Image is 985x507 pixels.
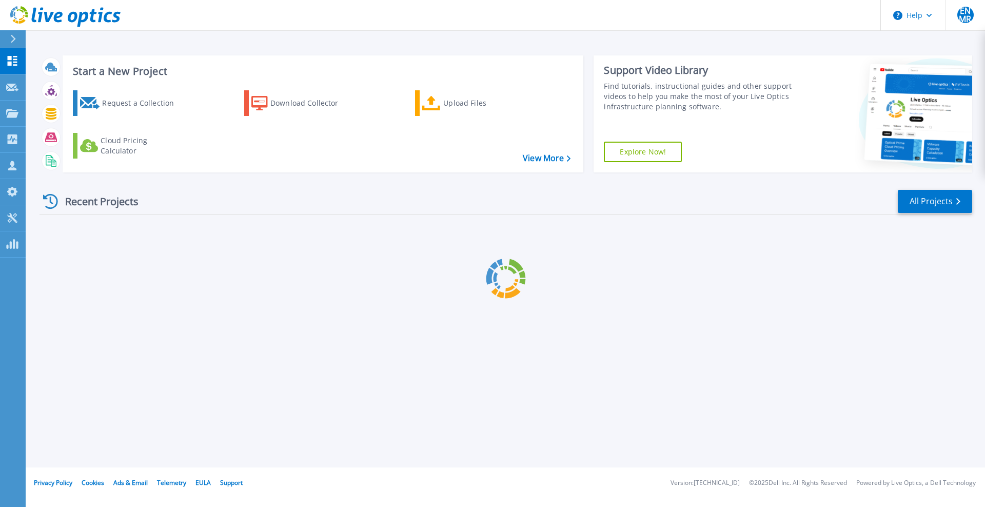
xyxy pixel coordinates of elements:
[40,189,152,214] div: Recent Projects
[523,153,570,163] a: View More
[957,7,974,23] span: ENMR
[270,93,352,113] div: Download Collector
[415,90,529,116] a: Upload Files
[443,93,525,113] div: Upload Files
[73,90,187,116] a: Request a Collection
[671,480,740,486] li: Version: [TECHNICAL_ID]
[244,90,359,116] a: Download Collector
[73,133,187,159] a: Cloud Pricing Calculator
[898,190,972,213] a: All Projects
[604,81,797,112] div: Find tutorials, instructional guides and other support videos to help you make the most of your L...
[101,135,183,156] div: Cloud Pricing Calculator
[82,478,104,487] a: Cookies
[220,478,243,487] a: Support
[856,480,976,486] li: Powered by Live Optics, a Dell Technology
[73,66,570,77] h3: Start a New Project
[604,142,682,162] a: Explore Now!
[195,478,211,487] a: EULA
[113,478,148,487] a: Ads & Email
[749,480,847,486] li: © 2025 Dell Inc. All Rights Reserved
[157,478,186,487] a: Telemetry
[34,478,72,487] a: Privacy Policy
[604,64,797,77] div: Support Video Library
[102,93,184,113] div: Request a Collection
